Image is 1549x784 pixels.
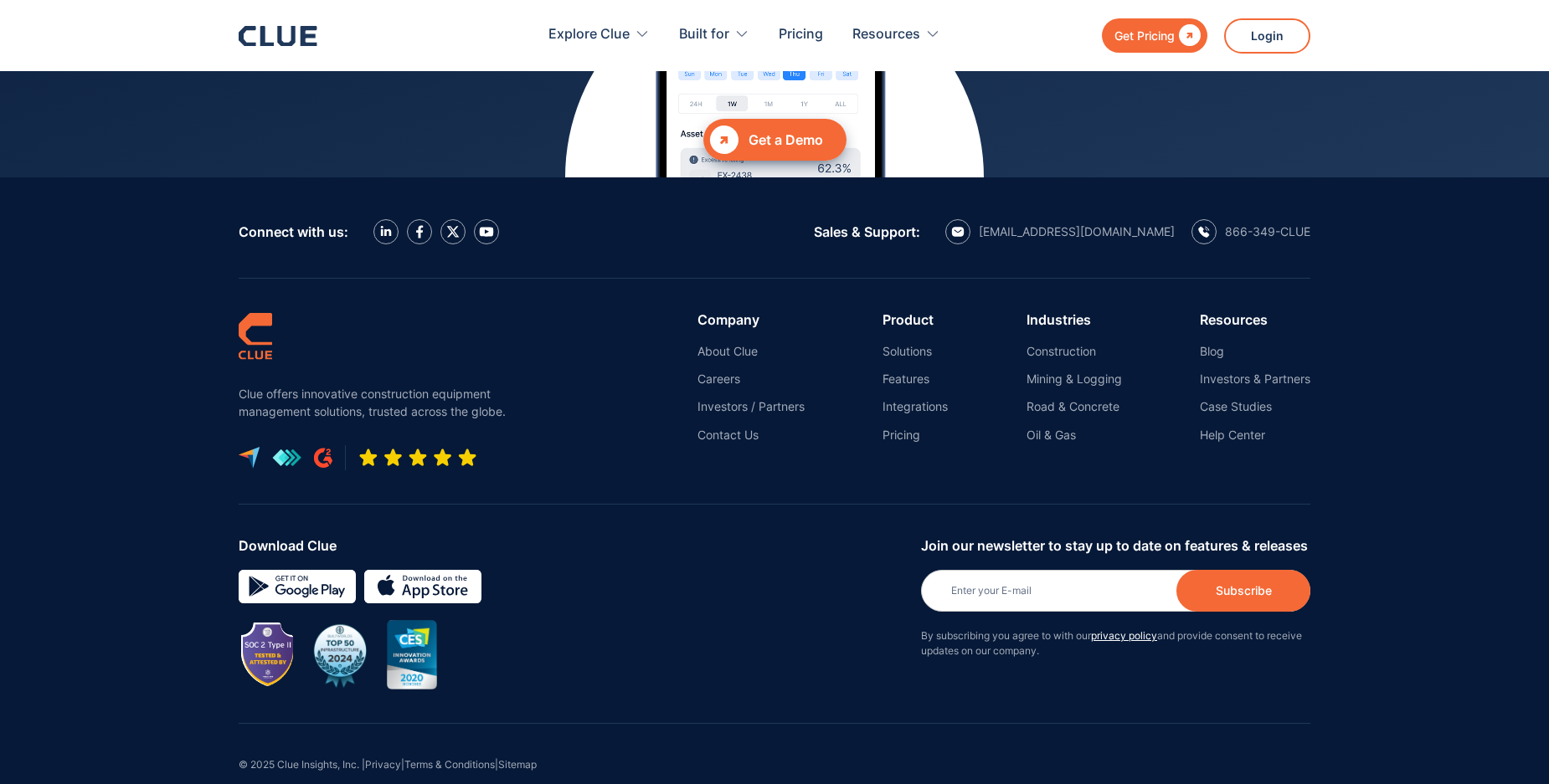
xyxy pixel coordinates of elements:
p: Clue offers innovative construction equipment management solutions, trusted across the globe. [239,385,515,420]
img: Five-star rating icon [358,448,477,468]
img: capterra logo icon [239,447,260,469]
a: Login [1224,18,1310,54]
a: Pricing [883,428,948,443]
img: Image showing SOC 2 TYPE II badge for CLUE [243,624,293,686]
a: Get a Demo [703,119,847,161]
img: Google simple icon [239,570,356,603]
div: Built for [679,8,729,61]
a: Oil & Gas [1027,428,1122,443]
a: Blog [1200,344,1310,359]
div: Sales & Support: [814,224,920,239]
img: download on the App store [364,570,481,603]
a: Investors / Partners [697,399,805,414]
div: Built for [679,8,749,61]
img: get app logo [272,448,301,467]
a: email icon[EMAIL_ADDRESS][DOMAIN_NAME] [945,219,1175,244]
img: LinkedIn icon [380,226,392,237]
a: privacy policy [1091,629,1157,642]
form: Newsletter [921,538,1310,675]
div: Download Clue [239,538,908,553]
div:  [710,126,738,154]
iframe: Chat Widget [1465,704,1549,784]
img: clue logo simple [239,312,272,360]
a: About Clue [697,344,805,359]
div: 866-349-CLUE [1225,224,1310,239]
div: Join our newsletter to stay up to date on features & releases [921,538,1310,553]
a: Construction [1027,344,1122,359]
input: Subscribe [1176,570,1310,612]
div: Product [883,312,948,327]
div: Industries [1027,312,1122,327]
a: Investors & Partners [1200,372,1310,387]
img: YouTube Icon [479,227,494,237]
img: BuiltWorlds Top 50 Infrastructure 2024 award badge with [306,621,374,689]
a: Features [883,372,948,387]
div: Explore Clue [548,8,650,61]
a: Sitemap [498,758,537,771]
div: Resources [852,8,920,61]
a: Mining & Logging [1027,372,1122,387]
a: Privacy [365,758,401,771]
p: By subscribing you agree to with our and provide consent to receive updates on our company. [921,628,1310,658]
img: facebook icon [416,225,424,238]
div: Connect with us: [239,224,348,239]
img: X icon twitter [446,225,460,238]
div: Get a Demo [749,130,840,151]
img: email icon [951,227,965,237]
a: Pricing [779,8,823,61]
img: calling icon [1198,226,1210,238]
a: Case Studies [1200,399,1310,414]
div: Get Pricing [1114,25,1175,46]
div: Explore Clue [548,8,630,61]
a: Solutions [883,344,948,359]
a: Integrations [883,399,948,414]
input: Enter your E-mail [921,570,1310,612]
a: Contact Us [697,428,805,443]
a: Careers [697,372,805,387]
div:  [1175,25,1201,46]
a: calling icon866-349-CLUE [1191,219,1310,244]
img: G2 review platform icon [314,448,332,468]
a: Road & Concrete [1027,399,1122,414]
div: [EMAIL_ADDRESS][DOMAIN_NAME] [979,224,1175,239]
div: Resources [852,8,940,61]
a: Get Pricing [1102,18,1207,53]
img: CES innovation award 2020 image [387,620,437,689]
div: Company [697,312,805,327]
a: Help Center [1200,428,1310,443]
div: Resources [1200,312,1310,327]
a: Terms & Conditions [404,758,495,771]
